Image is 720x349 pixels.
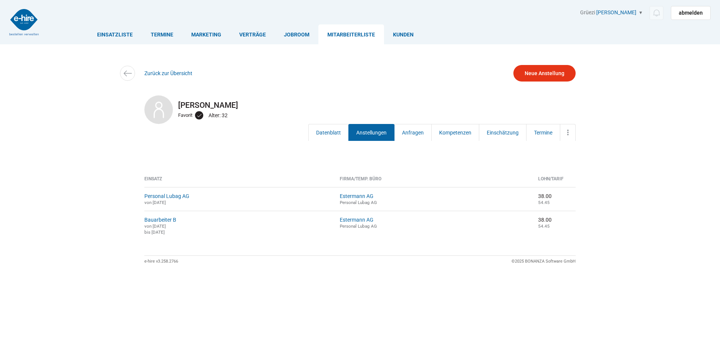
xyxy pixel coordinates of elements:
a: Termine [526,124,560,141]
a: Estermann AG [340,193,373,199]
small: 54.45 [538,224,550,229]
a: Datenblatt [308,124,349,141]
a: Einsatzliste [88,24,142,44]
div: Grüezi [580,9,711,20]
a: Kompetenzen [431,124,479,141]
small: von [DATE] bis [DATE] [144,224,166,235]
th: Firma/Temp. Büro [334,176,532,187]
a: Marketing [182,24,230,44]
div: e-hire v3.258.2766 [144,256,178,267]
a: Personal Lubag AG [144,193,189,199]
a: Mitarbeiterliste [318,24,384,44]
small: Personal Lubag AG [340,224,377,229]
div: ©2025 BONANZA Software GmbH [511,256,576,267]
img: icon-notification.svg [652,8,661,18]
a: Estermann AG [340,217,373,223]
a: Neue Anstellung [513,65,576,82]
div: Alter: 32 [208,110,229,120]
h2: [PERSON_NAME] [144,101,576,110]
a: Zurück zur Übersicht [144,70,192,76]
a: abmelden [671,6,711,20]
img: icon-arrow-left.svg [122,68,133,79]
img: logo2.png [9,9,39,35]
a: Termine [142,24,182,44]
a: Anstellungen [348,124,394,141]
th: Lohn/Tarif [532,176,576,187]
nobr: 38.00 [538,217,552,223]
a: Einschätzung [479,124,526,141]
a: Anfragen [394,124,432,141]
small: Personal Lubag AG [340,200,377,205]
a: Verträge [230,24,275,44]
small: 54.45 [538,200,550,205]
a: Bauarbeiter B [144,217,176,223]
nobr: 38.00 [538,193,552,199]
th: Einsatz [144,176,334,187]
a: [PERSON_NAME] [596,9,636,15]
a: Jobroom [275,24,318,44]
a: Kunden [384,24,423,44]
small: von [DATE] [144,200,166,205]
